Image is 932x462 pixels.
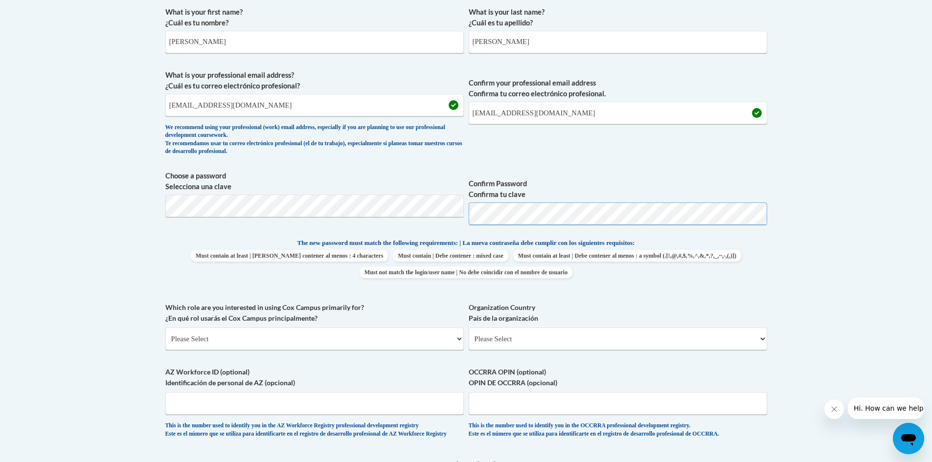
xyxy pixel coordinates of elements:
[165,422,464,438] div: This is the number used to identify you in the AZ Workforce Registry professional development reg...
[165,171,464,192] label: Choose a password Selecciona una clave
[165,302,464,324] label: Which role are you interested in using Cox Campus primarily for? ¿En qué rol usarás el Cox Campus...
[848,397,924,419] iframe: Message from company
[824,399,844,419] iframe: Close message
[469,7,767,28] label: What is your last name? ¿Cuál es tu apellido?
[469,31,767,53] input: Metadata input
[513,250,741,262] span: Must contain at least | Debe contener al menos : a symbol (.[!,@,#,$,%,^,&,*,?,_,~,-,(,)])
[893,423,924,454] iframe: Button to launch messaging window
[165,7,464,28] label: What is your first name? ¿Cuál es tu nombre?
[191,250,388,262] span: Must contain at least | [PERSON_NAME] contener al menos : 4 characters
[297,239,635,247] span: The new password must match the following requirements: | La nueva contraseña debe cumplir con lo...
[469,78,767,99] label: Confirm your professional email address Confirma tu correo electrónico profesional.
[469,178,767,200] label: Confirm Password Confirma tu clave
[393,250,508,262] span: Must contain | Debe contener : mixed case
[165,124,464,156] div: We recommend using your professional (work) email address, especially if you are planning to use ...
[6,7,79,15] span: Hi. How can we help?
[165,94,464,116] input: Metadata input
[165,70,464,91] label: What is your professional email address? ¿Cuál es tu correo electrónico profesional?
[469,367,767,388] label: OCCRRA OPIN (optional) OPIN DE OCCRRA (opcional)
[469,102,767,124] input: Required
[469,422,767,438] div: This is the number used to identify you in the OCCRRA professional development registry. Este es ...
[165,367,464,388] label: AZ Workforce ID (optional) Identificación de personal de AZ (opcional)
[469,302,767,324] label: Organization Country País de la organización
[360,266,572,278] span: Must not match the login/user name | No debe coincidir con el nombre de usuario
[165,31,464,53] input: Metadata input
